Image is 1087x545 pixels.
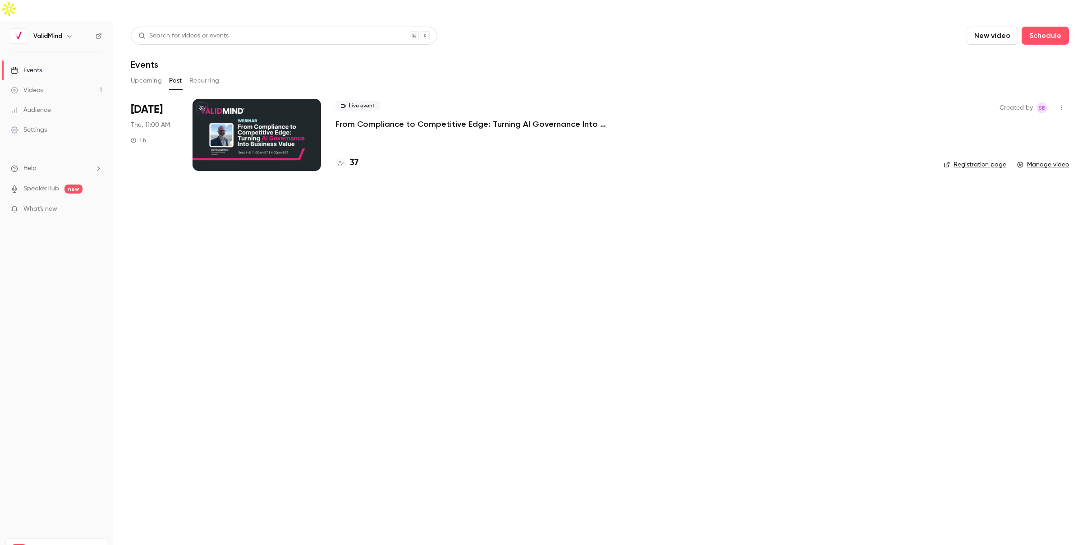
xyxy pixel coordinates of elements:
[23,164,37,173] span: Help
[1022,27,1069,45] button: Schedule
[335,157,358,169] a: 37
[23,204,57,214] span: What's new
[350,157,358,169] h4: 37
[11,106,51,115] div: Audience
[33,32,62,41] h6: ValidMind
[11,29,26,43] img: ValidMind
[189,74,220,88] button: Recurring
[131,137,146,144] div: 1 h
[967,27,1018,45] button: New video
[131,102,163,117] span: [DATE]
[131,74,162,88] button: Upcoming
[1017,160,1069,169] a: Manage video
[11,66,42,75] div: Events
[131,99,178,171] div: Sep 4 Thu, 11:00 AM (America/Toronto)
[138,31,229,41] div: Search for videos or events
[1037,102,1047,113] span: Sarena Brown
[11,125,47,134] div: Settings
[23,184,59,194] a: SpeakerHub
[944,160,1006,169] a: Registration page
[1000,102,1033,113] span: Created by
[11,86,43,95] div: Videos
[11,164,102,173] li: help-dropdown-opener
[169,74,182,88] button: Past
[131,59,158,70] h1: Events
[335,119,606,129] a: From Compliance to Competitive Edge: Turning AI Governance Into Business Value
[91,205,102,213] iframe: Noticeable Trigger
[131,120,170,129] span: Thu, 11:00 AM
[335,101,380,111] span: Live event
[1038,102,1046,113] span: SB
[64,185,83,194] span: new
